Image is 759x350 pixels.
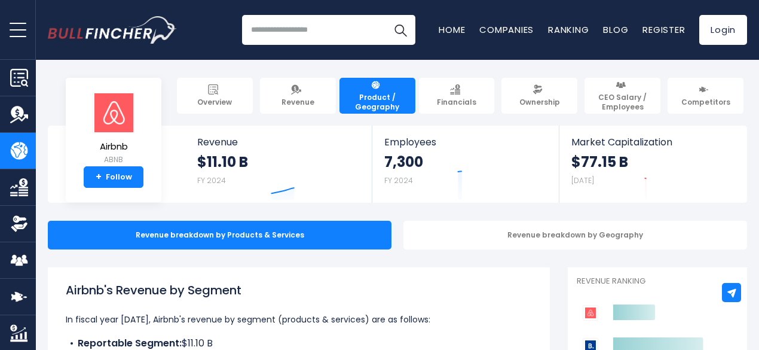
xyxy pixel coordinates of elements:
small: ABNB [93,154,134,165]
b: Reportable Segment: [78,336,182,350]
div: Revenue breakdown by Geography [403,221,747,249]
span: Employees [384,136,546,148]
div: Revenue breakdown by Products & Services [48,221,391,249]
small: FY 2024 [197,175,226,185]
small: [DATE] [571,175,594,185]
a: Employees 7,300 FY 2024 [372,126,558,203]
strong: $11.10 B [197,153,248,171]
a: Register [642,23,685,36]
span: Product / Geography [345,93,410,111]
a: Financials [419,78,495,114]
img: Airbnb competitors logo [583,305,598,321]
a: Home [439,23,465,36]
a: Blog [603,23,628,36]
strong: + [96,172,102,182]
a: Product / Geography [339,78,415,114]
a: Ranking [548,23,589,36]
small: FY 2024 [384,175,413,185]
a: Market Capitalization $77.15 B [DATE] [559,126,746,203]
img: Ownership [10,215,28,233]
a: Revenue $11.10 B FY 2024 [185,126,372,203]
button: Search [385,15,415,45]
span: CEO Salary / Employees [590,93,655,111]
a: Airbnb ABNB [92,92,135,167]
h1: Airbnb's Revenue by Segment [66,281,532,299]
span: Market Capitalization [571,136,734,148]
p: Revenue Ranking [577,276,738,287]
a: Go to homepage [48,16,176,44]
a: Ownership [501,78,577,114]
img: Bullfincher logo [48,16,177,44]
span: Airbnb [93,142,134,152]
a: Overview [177,78,253,114]
a: +Follow [84,166,143,188]
span: Financials [437,98,476,107]
span: Competitors [681,98,730,107]
strong: 7,300 [384,153,423,171]
p: In fiscal year [DATE], Airbnb's revenue by segment (products & services) are as follows: [66,312,532,327]
span: Revenue [281,98,314,107]
a: CEO Salary / Employees [584,78,660,114]
span: Overview [197,98,232,107]
strong: $77.15 B [571,153,628,171]
a: Login [699,15,747,45]
a: Revenue [260,78,336,114]
a: Competitors [668,78,743,114]
span: Revenue [197,136,360,148]
a: Companies [479,23,534,36]
span: Ownership [519,98,560,107]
